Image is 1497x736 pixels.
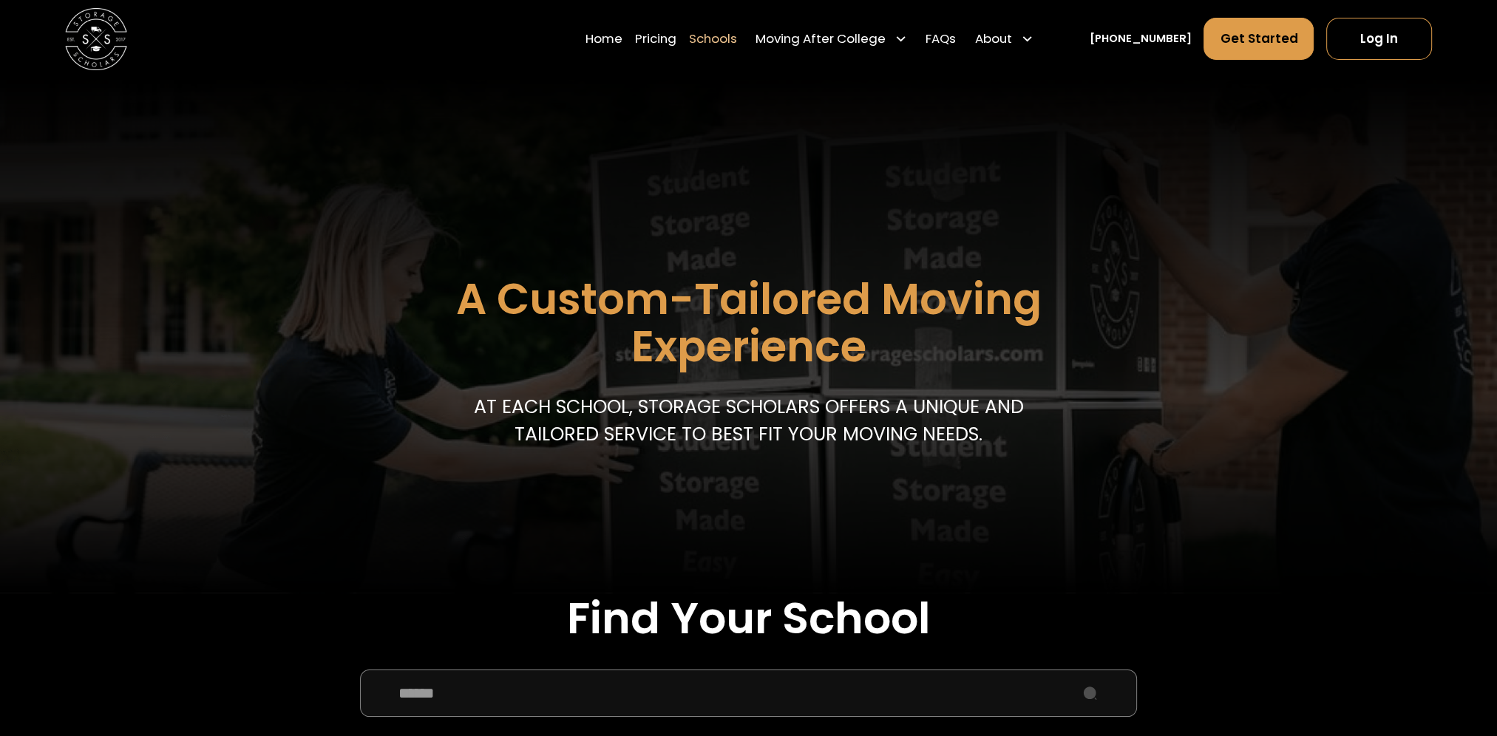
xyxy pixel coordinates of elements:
[968,17,1039,61] div: About
[926,17,956,61] a: FAQs
[975,30,1012,48] div: About
[585,17,622,61] a: Home
[1090,30,1192,47] a: [PHONE_NUMBER]
[756,30,886,48] div: Moving After College
[635,17,676,61] a: Pricing
[1326,18,1432,60] a: Log In
[1204,18,1314,60] a: Get Started
[688,17,736,61] a: Schools
[65,8,127,70] img: Storage Scholars main logo
[189,593,1308,645] h2: Find Your School
[465,393,1032,449] p: At each school, storage scholars offers a unique and tailored service to best fit your Moving needs.
[749,17,913,61] div: Moving After College
[376,276,1121,369] h1: A Custom-Tailored Moving Experience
